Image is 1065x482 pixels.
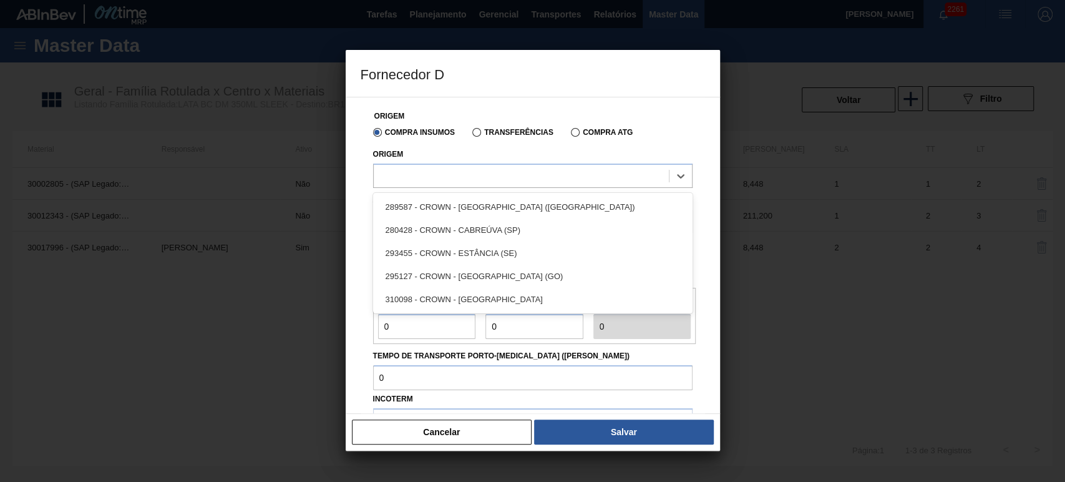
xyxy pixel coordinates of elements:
[373,128,455,137] label: Compra Insumos
[538,191,693,209] label: Unidade de arredondamento
[373,219,693,242] div: 280428 - CROWN - CABREÚVA (SP)
[373,395,413,403] label: Incoterm
[374,112,405,120] label: Origem
[534,420,713,445] button: Salvar
[373,150,404,159] label: Origem
[472,128,553,137] label: Transferências
[346,50,720,97] h3: Fornecedor D
[373,195,693,219] div: 289587 - CROWN - [GEOGRAPHIC_DATA] ([GEOGRAPHIC_DATA])
[373,242,693,265] div: 293455 - CROWN - ESTÂNCIA (SE)
[373,288,693,311] div: 310098 - CROWN - [GEOGRAPHIC_DATA]
[373,265,693,288] div: 295127 - CROWN - [GEOGRAPHIC_DATA] (GO)
[571,128,633,137] label: Compra ATG
[352,420,532,445] button: Cancelar
[373,347,693,365] label: Tempo de Transporte Porto-[MEDICAL_DATA] ([PERSON_NAME])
